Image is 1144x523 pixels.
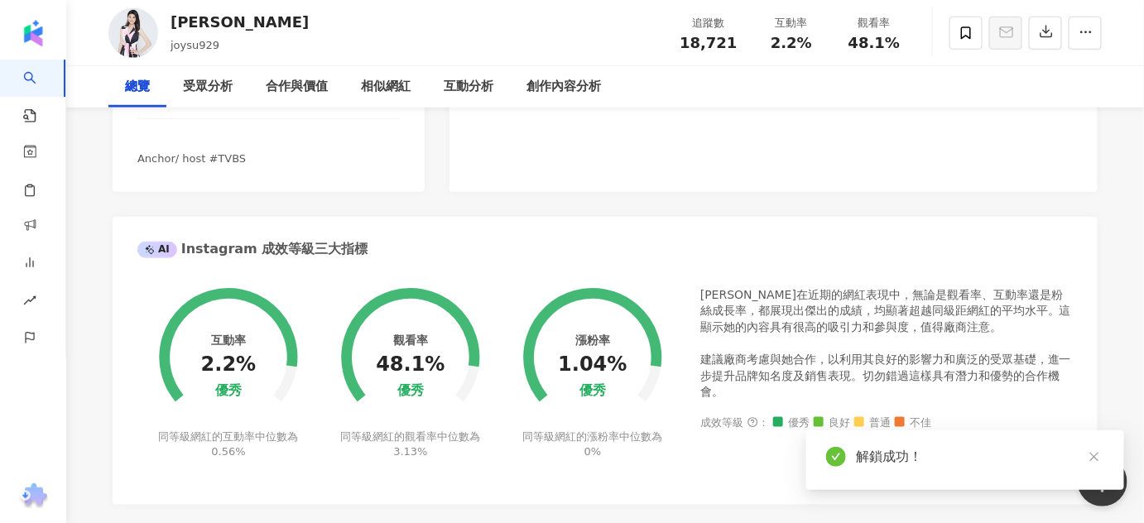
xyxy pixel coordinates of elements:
[700,287,1073,401] div: [PERSON_NAME]在近期的網紅表現中，無論是觀看率、互動率還是粉絲成長率，都展現出傑出的成績，均顯著超越同級距網紅的平均水平。這顯示她的內容具有很高的吸引力和參與度，值得廠商注意。 建議...
[848,35,900,51] span: 48.1%
[215,383,242,399] div: 優秀
[211,445,245,458] span: 0.56%
[17,483,50,510] img: chrome extension
[376,353,445,377] div: 48.1%
[397,383,424,399] div: 優秀
[579,383,606,399] div: 優秀
[1089,451,1100,463] span: close
[211,333,246,347] div: 互動率
[680,34,737,51] span: 18,721
[201,353,257,377] div: 2.2%
[137,152,246,165] span: Anchor/ host #TVBS
[771,35,812,51] span: 2.2%
[444,77,493,97] div: 互動分析
[575,333,610,347] div: 漲粉率
[895,417,931,429] span: 不佳
[137,242,177,258] div: AI
[23,284,36,321] span: rise
[393,445,427,458] span: 3.13%
[156,429,301,459] div: 同等級網紅的互動率中位數為
[826,447,846,467] span: check-circle
[23,60,56,124] a: search
[125,77,150,97] div: 總覽
[183,77,233,97] div: 受眾分析
[171,12,309,32] div: [PERSON_NAME]
[558,353,627,377] div: 1.04%
[266,77,328,97] div: 合作與價值
[773,417,810,429] span: 優秀
[677,15,740,31] div: 追蹤數
[108,8,158,58] img: KOL Avatar
[171,39,219,51] span: joysu929
[361,77,411,97] div: 相似網紅
[584,445,602,458] span: 0%
[856,447,1104,467] div: 解鎖成功！
[843,15,906,31] div: 觀看率
[521,429,666,459] div: 同等級網紅的漲粉率中位數為
[339,429,483,459] div: 同等級網紅的觀看率中位數為
[137,240,368,258] div: Instagram 成效等級三大指標
[814,417,850,429] span: 良好
[20,20,46,46] img: logo icon
[760,15,823,31] div: 互動率
[393,333,428,347] div: 觀看率
[700,417,1073,429] div: 成效等級 ：
[526,77,601,97] div: 創作內容分析
[854,417,891,429] span: 普通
